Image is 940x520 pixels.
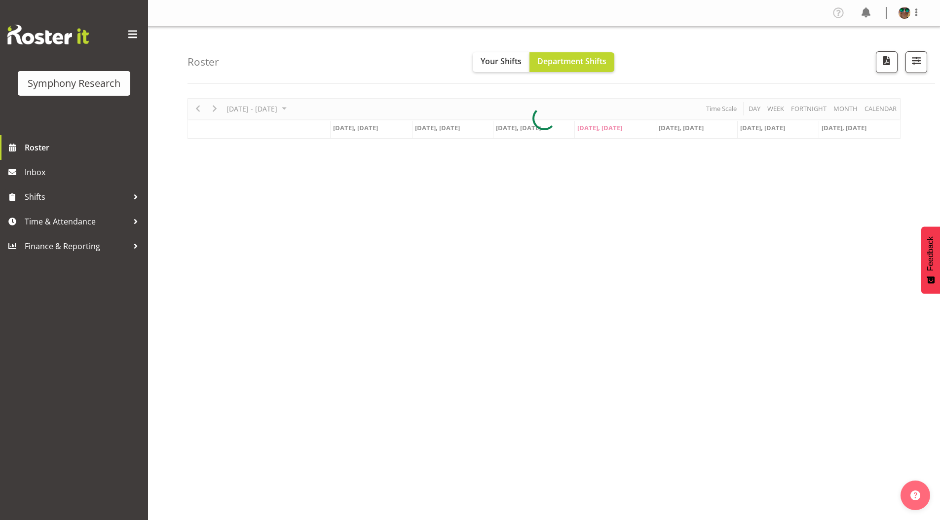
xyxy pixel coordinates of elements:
[25,165,143,180] span: Inbox
[905,51,927,73] button: Filter Shifts
[481,56,522,67] span: Your Shifts
[188,56,219,68] h4: Roster
[28,76,120,91] div: Symphony Research
[921,226,940,294] button: Feedback - Show survey
[473,52,529,72] button: Your Shifts
[25,140,143,155] span: Roster
[25,189,128,204] span: Shifts
[25,239,128,254] span: Finance & Reporting
[876,51,898,73] button: Download a PDF of the roster according to the set date range.
[537,56,606,67] span: Department Shifts
[899,7,910,19] img: said-a-husainf550afc858a57597b0cc8f557ce64376.png
[25,214,128,229] span: Time & Attendance
[910,490,920,500] img: help-xxl-2.png
[7,25,89,44] img: Rosterit website logo
[529,52,614,72] button: Department Shifts
[926,236,935,271] span: Feedback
